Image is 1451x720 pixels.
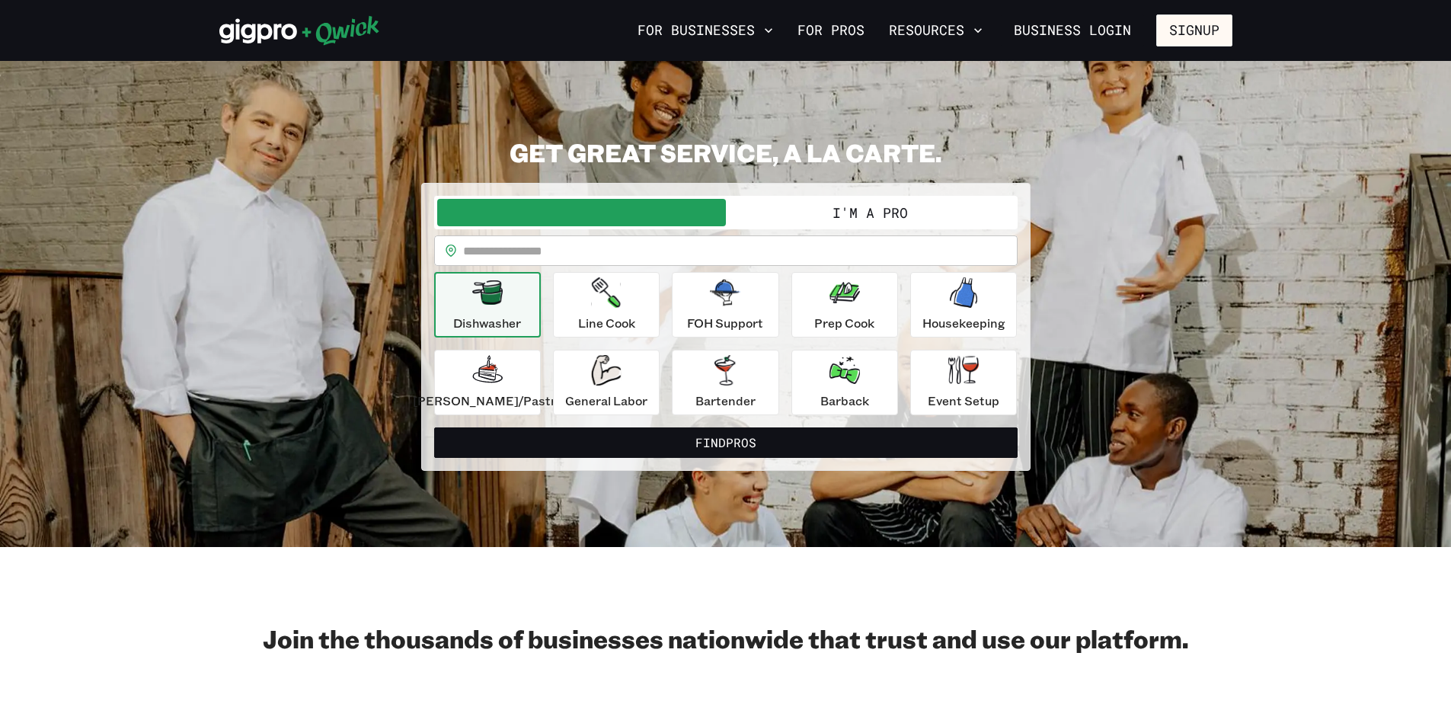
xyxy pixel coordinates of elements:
a: Business Login [1001,14,1144,46]
p: Prep Cook [814,314,874,332]
p: General Labor [565,392,647,410]
p: [PERSON_NAME]/Pastry [413,392,562,410]
button: FindPros [434,427,1018,458]
p: Bartender [695,392,756,410]
h2: GET GREAT SERVICE, A LA CARTE. [421,137,1031,168]
button: FOH Support [672,272,778,338]
p: Dishwasher [453,314,521,332]
h2: Join the thousands of businesses nationwide that trust and use our platform. [219,623,1232,654]
p: Barback [820,392,869,410]
button: Line Cook [553,272,660,338]
button: Dishwasher [434,272,541,338]
button: Prep Cook [791,272,898,338]
button: General Labor [553,350,660,415]
p: FOH Support [687,314,763,332]
button: Housekeeping [910,272,1017,338]
button: Event Setup [910,350,1017,415]
button: For Businesses [631,18,779,43]
p: Housekeeping [922,314,1005,332]
button: [PERSON_NAME]/Pastry [434,350,541,415]
button: Barback [791,350,898,415]
a: For Pros [791,18,871,43]
button: I'm a Business [437,199,726,226]
p: Event Setup [928,392,999,410]
button: I'm a Pro [726,199,1015,226]
button: Resources [883,18,989,43]
button: Bartender [672,350,778,415]
p: Line Cook [578,314,635,332]
button: Signup [1156,14,1232,46]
